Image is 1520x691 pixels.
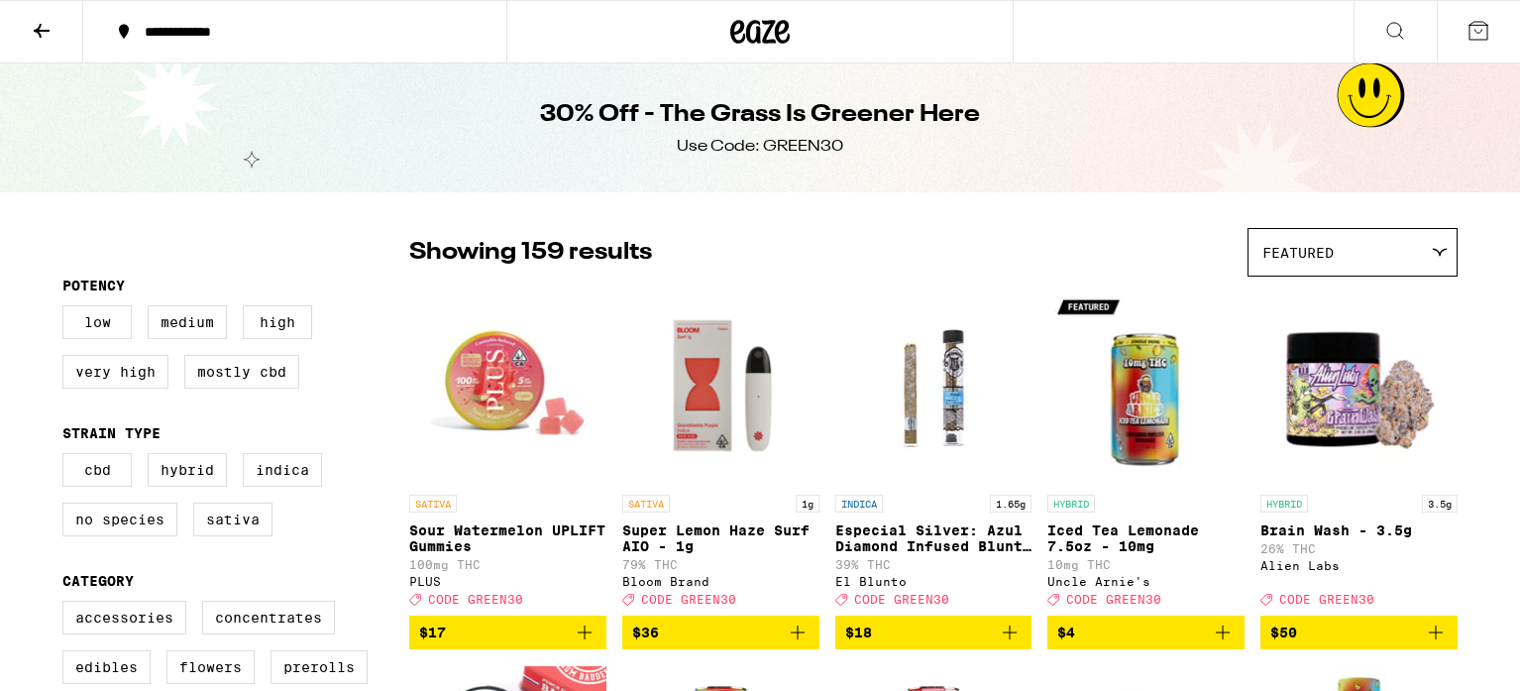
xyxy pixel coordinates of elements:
[1260,287,1458,616] a: Open page for Brain Wash - 3.5g from Alien Labs
[835,522,1032,554] p: Especial Silver: Azul Diamond Infused Blunt - 1.65g
[428,593,523,606] span: CODE GREEN30
[1262,245,1334,261] span: Featured
[243,453,322,487] label: Indica
[148,305,227,339] label: Medium
[1260,495,1308,513] p: HYBRID
[62,305,132,339] label: Low
[62,453,132,487] label: CBD
[148,453,227,487] label: Hybrid
[62,425,161,441] legend: Strain Type
[622,616,819,649] button: Add to bag
[540,98,980,132] h1: 30% Off - The Grass Is Greener Here
[166,650,255,684] label: Flowers
[622,287,819,485] img: Bloom Brand - Super Lemon Haze Surf AIO - 1g
[409,236,652,270] p: Showing 159 results
[409,616,606,649] button: Add to bag
[845,625,872,640] span: $18
[1260,559,1458,572] div: Alien Labs
[271,650,368,684] label: Prerolls
[632,625,659,640] span: $36
[1047,287,1245,485] img: Uncle Arnie's - Iced Tea Lemonade 7.5oz - 10mg
[1260,616,1458,649] button: Add to bag
[1047,575,1245,588] div: Uncle Arnie's
[1047,522,1245,554] p: Iced Tea Lemonade 7.5oz - 10mg
[62,650,151,684] label: Edibles
[409,558,606,571] p: 100mg THC
[796,495,819,513] p: 1g
[419,625,446,640] span: $17
[62,573,134,589] legend: Category
[622,495,670,513] p: SATIVA
[641,593,736,606] span: CODE GREEN30
[835,616,1032,649] button: Add to bag
[62,278,125,293] legend: Potency
[193,503,272,536] label: Sativa
[184,355,299,389] label: Mostly CBD
[622,558,819,571] p: 79% THC
[835,495,883,513] p: INDICA
[835,575,1032,588] div: El Blunto
[677,136,843,158] div: Use Code: GREEN30
[409,575,606,588] div: PLUS
[990,495,1031,513] p: 1.65g
[243,305,312,339] label: High
[622,575,819,588] div: Bloom Brand
[409,287,606,616] a: Open page for Sour Watermelon UPLIFT Gummies from PLUS
[1260,287,1458,485] img: Alien Labs - Brain Wash - 3.5g
[835,287,1032,485] img: El Blunto - Especial Silver: Azul Diamond Infused Blunt - 1.65g
[1057,625,1075,640] span: $4
[62,601,186,634] label: Accessories
[835,558,1032,571] p: 39% THC
[62,503,177,536] label: No Species
[1260,522,1458,538] p: Brain Wash - 3.5g
[409,287,606,485] img: PLUS - Sour Watermelon UPLIFT Gummies
[62,355,168,389] label: Very High
[409,522,606,554] p: Sour Watermelon UPLIFT Gummies
[622,522,819,554] p: Super Lemon Haze Surf AIO - 1g
[1270,625,1297,640] span: $50
[202,601,335,634] label: Concentrates
[1047,495,1095,513] p: HYBRID
[622,287,819,616] a: Open page for Super Lemon Haze Surf AIO - 1g from Bloom Brand
[1047,558,1245,571] p: 10mg THC
[1047,287,1245,616] a: Open page for Iced Tea Lemonade 7.5oz - 10mg from Uncle Arnie's
[1422,495,1458,513] p: 3.5g
[1047,616,1245,649] button: Add to bag
[1260,542,1458,555] p: 26% THC
[854,593,949,606] span: CODE GREEN30
[409,495,457,513] p: SATIVA
[1066,593,1161,606] span: CODE GREEN30
[1279,593,1374,606] span: CODE GREEN30
[835,287,1032,616] a: Open page for Especial Silver: Azul Diamond Infused Blunt - 1.65g from El Blunto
